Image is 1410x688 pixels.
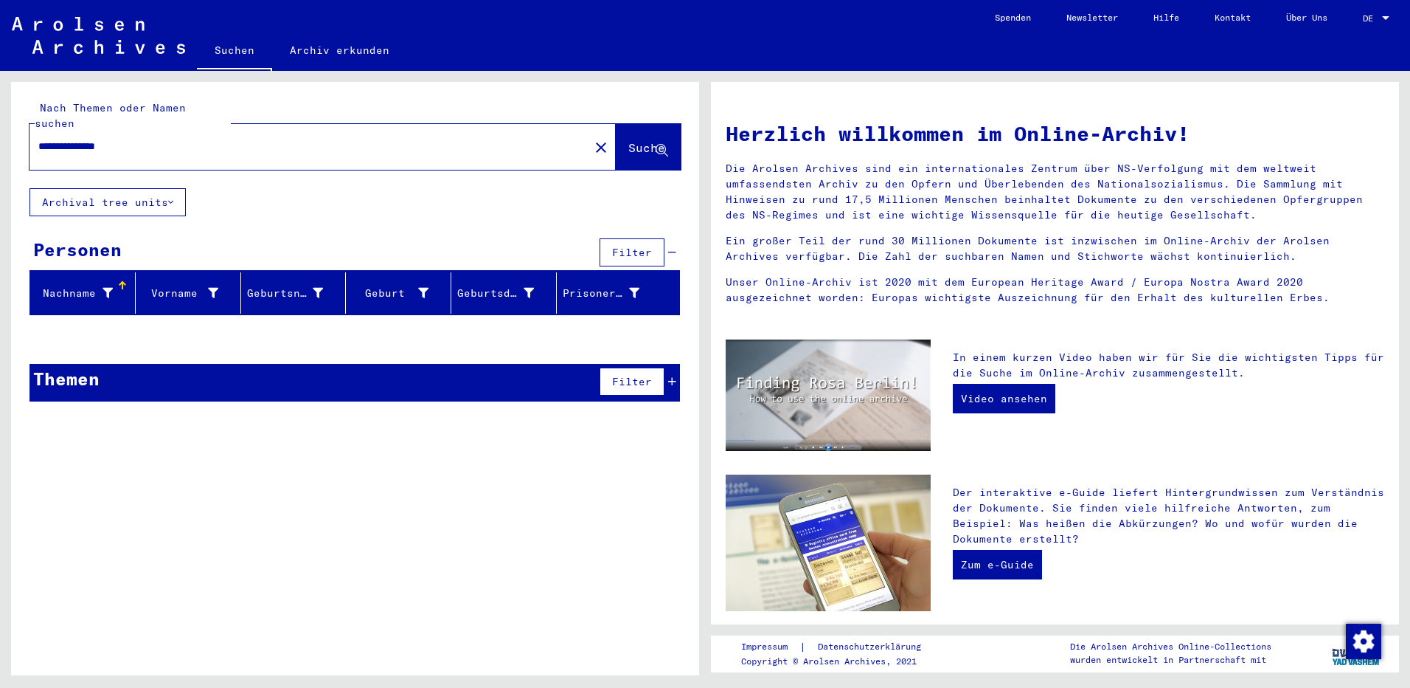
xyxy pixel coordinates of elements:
img: video.jpg [726,340,931,451]
span: Filter [612,375,652,388]
div: Vorname [142,281,240,305]
img: yv_logo.png [1329,635,1384,672]
mat-header-cell: Prisoner # [557,272,679,314]
button: Filter [600,238,664,266]
mat-header-cell: Vorname [136,272,241,314]
button: Filter [600,368,664,396]
a: Datenschutzerklärung [806,639,939,655]
mat-header-cell: Geburtsname [241,272,347,314]
span: Filter [612,246,652,259]
div: Geburtsdatum [457,286,534,301]
div: Geburtsname [247,281,346,305]
a: Archiv erkunden [272,32,407,68]
img: Arolsen_neg.svg [12,17,185,54]
a: Zum e-Guide [953,550,1042,579]
h1: Herzlich willkommen im Online-Archiv! [726,118,1384,149]
p: In einem kurzen Video haben wir für Sie die wichtigsten Tipps für die Suche im Online-Archiv zusa... [953,350,1384,381]
div: Prisoner # [563,281,661,305]
mat-header-cell: Geburtsdatum [451,272,557,314]
mat-label: Nach Themen oder Namen suchen [35,101,186,130]
p: Die Arolsen Archives sind ein internationales Zentrum über NS-Verfolgung mit dem weltweit umfasse... [726,161,1384,223]
button: Clear [586,132,616,162]
a: Impressum [741,639,799,655]
img: eguide.jpg [726,475,931,611]
div: Themen [33,365,100,392]
div: | [741,639,939,655]
div: Vorname [142,286,218,301]
p: Die Arolsen Archives Online-Collections [1070,640,1271,653]
div: Geburtsname [247,286,324,301]
p: Unser Online-Archiv ist 2020 mit dem European Heritage Award / Europa Nostra Award 2020 ausgezeic... [726,275,1384,306]
span: Suche [628,140,665,155]
p: wurden entwickelt in Partnerschaft mit [1070,653,1271,667]
div: Nachname [36,281,135,305]
button: Archival tree units [29,188,186,216]
mat-header-cell: Nachname [30,272,136,314]
div: Geburt‏ [352,281,451,305]
p: Der interaktive e-Guide liefert Hintergrundwissen zum Verständnis der Dokumente. Sie finden viele... [953,485,1384,547]
div: Personen [33,236,122,263]
div: Geburt‏ [352,286,428,301]
p: Ein großer Teil der rund 30 Millionen Dokumente ist inzwischen im Online-Archiv der Arolsen Archi... [726,233,1384,264]
a: Video ansehen [953,384,1055,413]
p: Copyright © Arolsen Archives, 2021 [741,655,939,668]
img: Zustimmung ändern [1346,624,1381,659]
div: Geburtsdatum [457,281,556,305]
a: Suchen [197,32,272,71]
div: Zustimmung ändern [1345,623,1381,658]
mat-icon: close [592,139,610,156]
div: Prisoner # [563,286,639,301]
button: Suche [616,124,681,170]
div: Nachname [36,286,113,301]
mat-header-cell: Geburt‏ [346,272,451,314]
span: DE [1363,13,1379,24]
